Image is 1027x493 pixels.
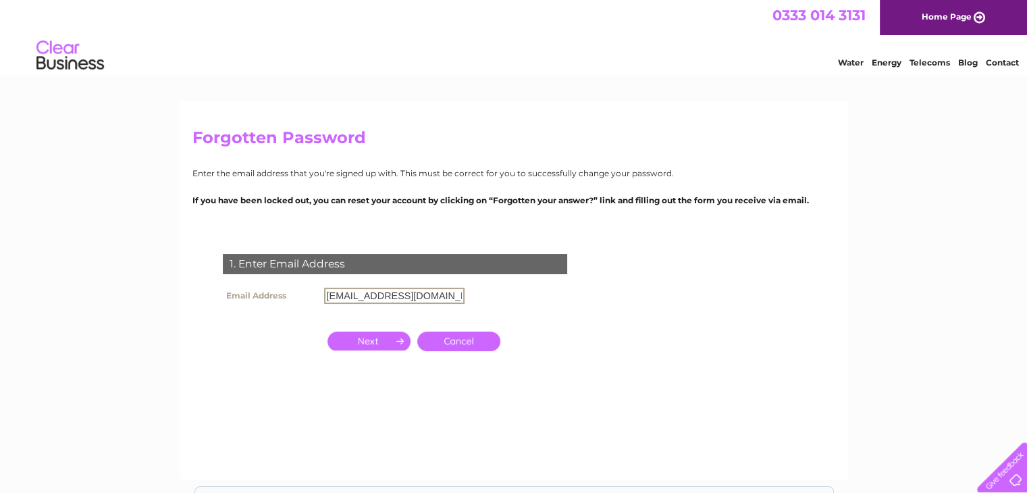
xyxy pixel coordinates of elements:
[36,35,105,76] img: logo.png
[192,128,835,154] h2: Forgotten Password
[958,57,978,68] a: Blog
[192,167,835,180] p: Enter the email address that you're signed up with. This must be correct for you to successfully ...
[223,254,567,274] div: 1. Enter Email Address
[872,57,901,68] a: Energy
[195,7,833,66] div: Clear Business is a trading name of Verastar Limited (registered in [GEOGRAPHIC_DATA] No. 3667643...
[986,57,1019,68] a: Contact
[910,57,950,68] a: Telecoms
[192,194,835,207] p: If you have been locked out, you can reset your account by clicking on “Forgotten your answer?” l...
[772,7,866,24] a: 0333 014 3131
[219,284,321,307] th: Email Address
[417,332,500,351] a: Cancel
[838,57,864,68] a: Water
